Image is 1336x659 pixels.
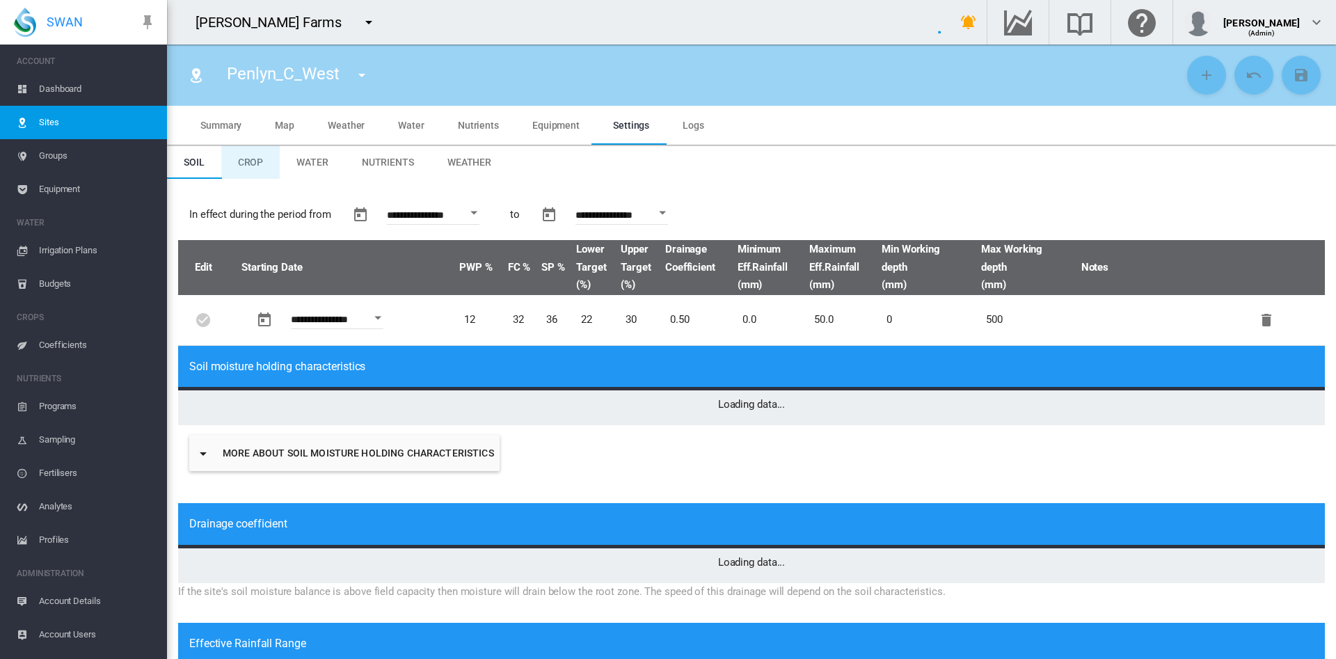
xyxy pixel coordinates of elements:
span: Nutrients [362,157,414,168]
button: icon-menu-down [355,8,383,36]
span: Account Users [39,618,156,651]
button: md-calendar [535,201,563,229]
span: NUTRIENTS [17,367,156,390]
span: In effect during the period from [189,206,331,224]
td: 30 [620,295,665,346]
span: Water [296,157,328,168]
span: Soil moisture holding characteristics [189,360,365,373]
td: 22 [575,295,620,346]
td: 36 [541,295,575,346]
button: Add New Setting [1187,56,1226,95]
button: Click to go to list of Sites [182,61,210,89]
md-icon: icon-pin [139,14,156,31]
span: Min Working depth (mm) [882,241,951,294]
span: Field Capacity [508,259,541,277]
md-icon: icon-menu-down [195,445,212,462]
span: Drainage coefficient [189,517,287,530]
td: 50.0 [809,295,881,346]
span: Permanent Wilting Point [459,259,507,277]
span: ADMINISTRATION [17,562,156,585]
span: Loading data... [713,550,791,574]
span: Budgets [39,267,156,301]
span: SWAN [47,13,83,31]
button: md-calendar [250,306,278,334]
td: 0.0 [737,295,809,346]
span: Sampling [39,423,156,456]
span: Effective Rainfall Range [189,637,306,650]
md-icon: icon-map-marker-radius [188,67,205,84]
span: Soil [184,157,205,168]
button: icon-menu-downMore about soil moisture holding characteristics [189,435,500,471]
span: WATER [17,212,156,234]
div: If the site's soil moisture balance is above field capacity then moisture will drain below the ro... [178,583,1325,624]
td: 500 [980,295,1080,346]
input: Enter Date [291,315,383,328]
button: Remove [1252,306,1280,334]
md-icon: icon-content-save [1293,67,1310,84]
md-icon: icon-undo [1246,67,1262,84]
span: Coefficients [39,328,156,362]
span: Irrigation Plans [39,234,156,267]
button: Open calendar [650,200,675,225]
img: profile.jpg [1184,8,1212,36]
md-icon: icon-menu-down [360,14,377,31]
md-icon: icon-chevron-down [1308,14,1325,31]
button: Open calendar [461,200,486,225]
span: (Admin) [1248,29,1275,37]
span: Nutrients [458,120,499,131]
md-icon: icon-plus [1198,67,1215,84]
span: Logs [683,120,704,131]
span: Groups [39,139,156,173]
input: Enter Date [387,210,479,224]
span: Equipment [39,173,156,206]
span: Weather [447,157,491,168]
span: Summary [200,120,241,131]
span: Max Working depth (mm) [981,241,1051,294]
span: Sites [39,106,156,139]
span: Profiles [39,523,156,557]
span: Lower Target (%) [576,241,619,294]
span: Fertilisers [39,456,156,490]
span: Notes [1081,259,1242,277]
span: Upper Target (%) [621,241,664,294]
md-icon: Click here for help [1125,14,1159,31]
button: Open calendar [365,305,390,331]
img: SWAN-Landscape-Logo-Colour-drop.png [14,8,36,37]
md-icon: icon-menu-down [353,67,370,84]
button: Save Changes [1282,56,1321,95]
span: Drainage Coefficient [665,241,736,294]
div: [PERSON_NAME] Farms [196,13,354,32]
span: Dashboard [39,72,156,106]
md-icon: Go to the Data Hub [1001,14,1035,31]
span: Saturation Point [541,259,575,277]
span: Edit [195,259,235,277]
span: Starting Date [241,259,458,277]
md-icon: icon-bell-ring [960,14,977,31]
span: to [510,206,520,224]
input: Enter Date [575,210,668,224]
td: 12 [459,295,507,346]
span: Minimum Eff.Rainfall (mm) [738,241,809,294]
div: [PERSON_NAME] [1223,10,1300,24]
button: md-calendar [347,201,374,229]
span: ACCOUNT [17,50,156,72]
td: 0 [881,295,980,346]
td: 32 [507,295,541,346]
span: Maximum Eff.Rainfall (mm) [809,241,880,294]
button: icon-bell-ring [955,8,983,36]
span: Water [398,120,424,131]
md-icon: icon-delete [1258,312,1275,328]
span: Map [275,120,294,131]
button: Cancel Changes [1234,56,1273,95]
span: Analytes [39,490,156,523]
span: Account Details [39,585,156,618]
md-icon: Search the knowledge base [1063,14,1097,31]
span: Crop [238,157,264,168]
span: Penlyn_C_West [227,64,340,84]
span: Programs [39,390,156,423]
span: Loading data... [713,392,791,416]
span: Equipment [532,120,580,131]
td: 0.50 [665,295,737,346]
span: Settings [613,120,649,131]
button: icon-menu-down [348,61,376,89]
